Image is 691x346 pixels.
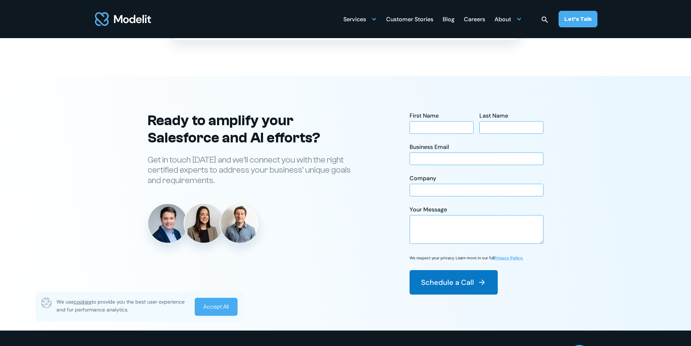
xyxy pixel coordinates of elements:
[410,174,543,182] div: Company
[410,270,498,295] button: Schedule a Call
[421,277,474,287] div: Schedule a Call
[559,11,597,27] a: Let’s Talk
[343,13,366,27] div: Services
[410,143,543,151] div: Business Email
[410,255,523,261] p: We respect your privacy. Learn more in our full
[148,112,360,146] h2: Ready to amplify your Salesforce and AI efforts?
[464,12,485,26] a: Careers
[494,255,523,260] a: Privacy Policy.
[410,112,474,120] div: First Name
[494,13,511,27] div: About
[195,298,238,316] a: Accept All
[494,12,522,26] div: About
[148,204,187,243] img: Danny Tang
[443,13,455,27] div: Blog
[74,299,91,305] span: cookies
[94,8,153,30] a: home
[94,8,153,30] img: modelit logo
[57,298,190,314] p: We use to provide you the best user experience and for performance analytics.
[410,206,543,214] div: Your Message
[386,13,433,27] div: Customer Stories
[479,112,543,120] div: Last Name
[148,155,360,186] p: Get in touch [DATE] and we’ll connect you with the right certified experts to address your busine...
[220,204,259,243] img: Diego Febles
[564,15,592,23] div: Let’s Talk
[464,13,485,27] div: Careers
[184,204,223,243] img: Angelica Buffa
[343,12,377,26] div: Services
[386,12,433,26] a: Customer Stories
[478,278,486,287] img: arrow right
[443,12,455,26] a: Blog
